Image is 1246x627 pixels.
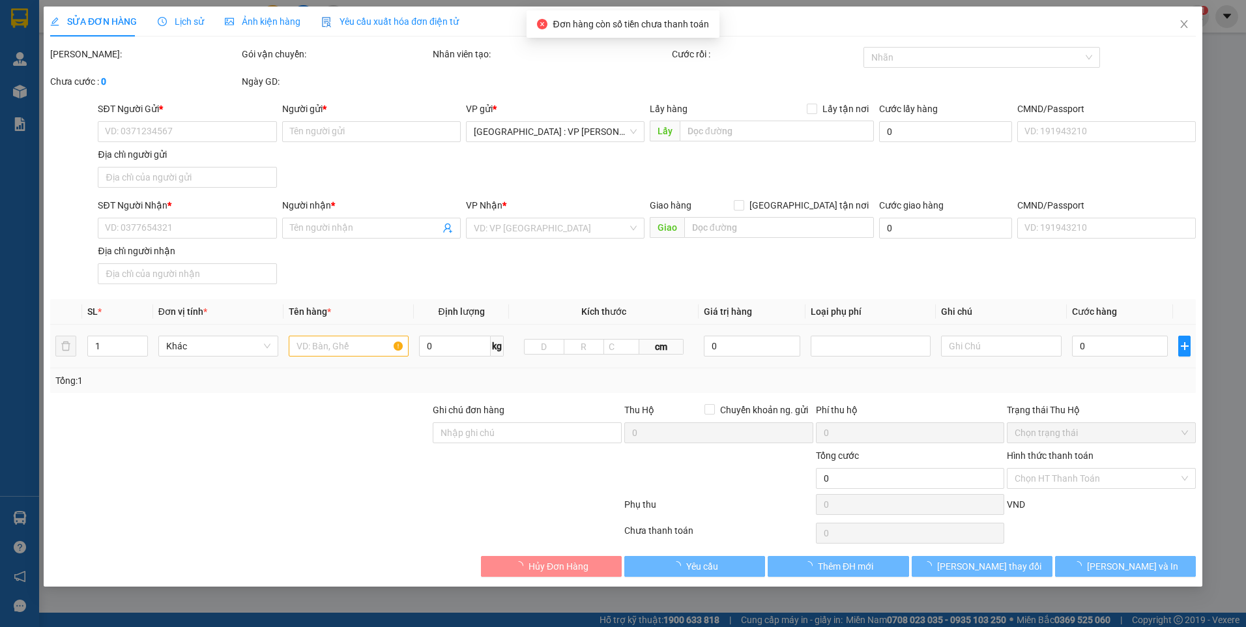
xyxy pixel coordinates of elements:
[433,47,669,61] div: Nhân viên tạo:
[1017,198,1196,212] div: CMND/Passport
[923,561,937,570] span: loading
[289,306,331,317] span: Tên hàng
[804,561,818,570] span: loading
[1017,102,1196,116] div: CMND/Passport
[680,121,875,141] input: Dọc đường
[650,104,688,114] span: Lấy hàng
[98,147,276,162] div: Địa chỉ người gửi
[321,17,332,27] img: icon
[158,16,204,27] span: Lịch sử
[704,306,752,317] span: Giá trị hàng
[1007,499,1025,510] span: VND
[113,28,239,51] span: CÔNG TY TNHH CHUYỂN PHÁT NHANH BẢO AN
[87,306,98,317] span: SL
[686,559,718,574] span: Yêu cầu
[623,523,815,546] div: Chưa thanh toán
[101,76,106,87] b: 0
[225,16,300,27] span: Ảnh kiện hàng
[474,122,637,141] span: Hà Nội : VP Hoàng Mai
[5,90,81,101] span: 11:30:25 [DATE]
[98,167,276,188] input: Địa chỉ của người gửi
[55,373,481,388] div: Tổng: 1
[672,47,861,61] div: Cước rồi :
[1055,556,1196,577] button: [PERSON_NAME] và In
[55,336,76,357] button: delete
[768,556,908,577] button: Thêm ĐH mới
[1071,306,1116,317] span: Cước hàng
[1073,561,1087,570] span: loading
[5,70,202,87] span: Mã đơn: VPHM1308250003
[529,559,588,574] span: Hủy Đơn Hàng
[672,561,686,570] span: loading
[937,559,1041,574] span: [PERSON_NAME] thay đổi
[816,450,859,461] span: Tổng cước
[879,121,1012,142] input: Cước lấy hàng
[1166,7,1202,43] button: Close
[491,336,504,357] span: kg
[242,47,431,61] div: Gói vận chuyển:
[514,561,529,570] span: loading
[879,104,938,114] label: Cước lấy hàng
[744,198,874,212] span: [GEOGRAPHIC_DATA] tận nơi
[879,218,1012,239] input: Cước giao hàng
[1007,403,1196,417] div: Trạng thái Thu Hộ
[624,556,765,577] button: Yêu cầu
[98,244,276,258] div: Địa chỉ người nhận
[166,336,270,356] span: Khác
[936,299,1066,325] th: Ghi chú
[684,217,875,238] input: Dọc đường
[50,47,239,61] div: [PERSON_NAME]:
[50,16,137,27] span: SỬA ĐƠN HÀNG
[650,121,680,141] span: Lấy
[1178,336,1191,357] button: plus
[639,339,684,355] span: cm
[879,200,944,211] label: Cước giao hàng
[98,198,276,212] div: SĐT Người Nhận
[98,102,276,116] div: SĐT Người Gửi
[581,306,626,317] span: Kích thước
[1007,450,1094,461] label: Hình thức thanh toán
[650,200,691,211] span: Giao hàng
[225,17,234,26] span: picture
[1179,341,1190,351] span: plus
[321,16,459,27] span: Yêu cầu xuất hóa đơn điện tử
[36,28,69,39] strong: CSKH:
[650,217,684,238] span: Giao
[818,559,873,574] span: Thêm ĐH mới
[941,336,1061,357] input: Ghi Chú
[1087,559,1178,574] span: [PERSON_NAME] và In
[603,339,640,355] input: C
[442,223,453,233] span: user-add
[1015,423,1188,443] span: Chọn trạng thái
[805,299,936,325] th: Loại phụ phí
[817,102,874,116] span: Lấy tận nơi
[623,497,815,520] div: Phụ thu
[715,403,813,417] span: Chuyển khoản ng. gửi
[87,6,258,23] strong: PHIẾU DÁN LÊN HÀNG
[466,102,645,116] div: VP gửi
[439,306,485,317] span: Định lượng
[816,403,1005,422] div: Phí thu hộ
[537,19,547,29] span: close-circle
[433,405,504,415] label: Ghi chú đơn hàng
[524,339,564,355] input: D
[564,339,604,355] input: R
[158,306,207,317] span: Đơn vị tính
[466,200,502,211] span: VP Nhận
[158,17,167,26] span: clock-circle
[1179,19,1189,29] span: close
[50,74,239,89] div: Chưa cước :
[282,198,460,212] div: Người nhận
[242,74,431,89] div: Ngày GD:
[282,102,460,116] div: Người gửi
[98,263,276,284] input: Địa chỉ của người nhận
[912,556,1052,577] button: [PERSON_NAME] thay đổi
[5,28,99,51] span: [PHONE_NUMBER]
[289,336,409,357] input: VD: Bàn, Ghế
[481,556,622,577] button: Hủy Đơn Hàng
[553,19,708,29] span: Đơn hàng còn số tiền chưa thanh toán
[624,405,654,415] span: Thu Hộ
[50,17,59,26] span: edit
[433,422,622,443] input: Ghi chú đơn hàng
